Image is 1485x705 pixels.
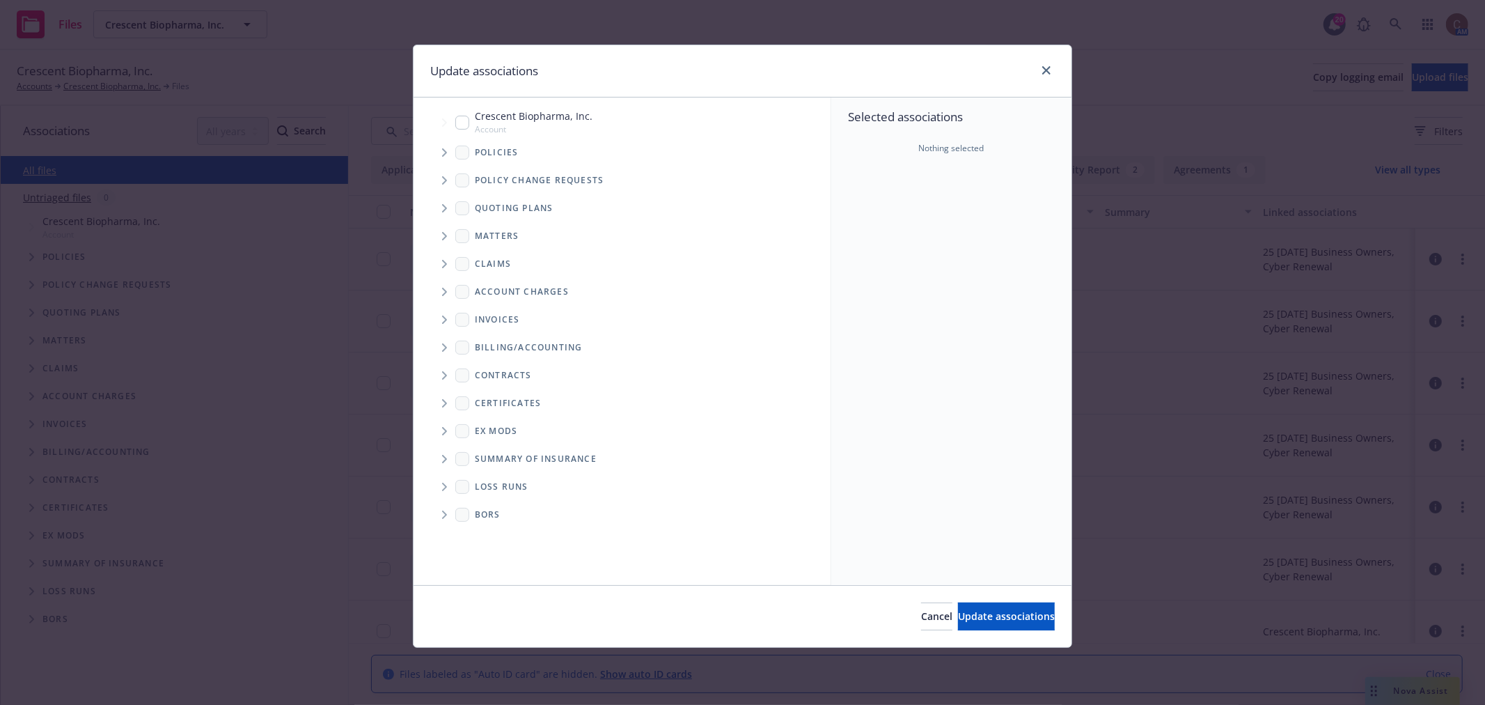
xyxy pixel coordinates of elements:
span: Cancel [921,610,952,623]
span: Account charges [475,288,569,296]
div: Folder Tree Example [414,334,831,529]
span: Policies [475,148,519,157]
span: Matters [475,232,519,240]
span: Ex Mods [475,427,517,435]
span: Account [475,123,592,135]
div: Tree Example [414,106,831,333]
h1: Update associations [430,62,538,80]
span: Certificates [475,399,541,408]
span: Summary of insurance [475,455,597,463]
span: Billing/Accounting [475,343,583,352]
span: Crescent Biopharma, Inc. [475,109,592,123]
span: BORs [475,511,501,519]
span: Loss Runs [475,483,528,491]
span: Selected associations [848,109,1055,125]
span: Quoting plans [475,204,553,212]
span: Invoices [475,316,520,324]
a: close [1038,62,1055,79]
span: Contracts [475,371,532,380]
button: Cancel [921,603,952,630]
span: Nothing selected [919,142,984,155]
span: Update associations [958,610,1055,623]
span: Claims [475,260,511,268]
span: Policy change requests [475,176,604,185]
button: Update associations [958,603,1055,630]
